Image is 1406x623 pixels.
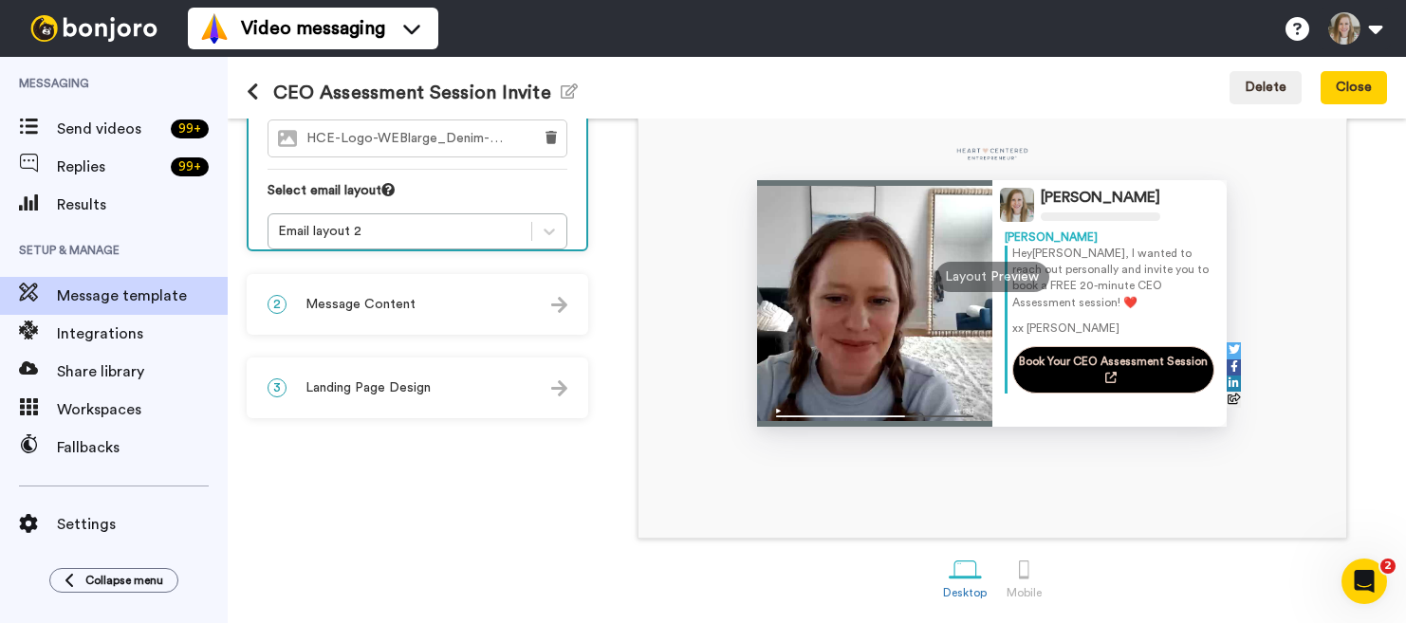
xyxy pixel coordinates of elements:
a: Book Your CEO Assessment Session [1012,346,1215,394]
span: Collapse menu [85,573,163,588]
span: 2 [268,295,287,314]
button: Close [1321,71,1387,105]
span: Replies [57,156,163,178]
div: [PERSON_NAME] [1041,189,1160,207]
div: Layout Preview [935,262,1049,292]
span: Fallbacks [57,436,228,459]
p: xx [PERSON_NAME] [1012,321,1215,337]
img: vm-color.svg [199,13,230,44]
div: Select email layout [268,181,567,213]
div: 2Message Content [247,274,588,335]
img: Profile Image [1000,188,1034,222]
img: arrow.svg [551,297,567,313]
span: 3 [268,378,287,397]
div: Email layout 2 [278,222,522,241]
span: HCE-Logo-WEBlarge_Denim-w-Pink.png [306,131,522,147]
div: 3Landing Page Design [247,357,588,418]
img: arrow.svg [551,380,567,396]
iframe: Intercom live chat [1341,559,1387,604]
span: Settings [57,513,228,536]
div: 99 + [171,119,209,138]
span: Share library [57,360,228,383]
span: Workspaces [57,398,228,421]
a: Desktop [934,543,997,609]
div: Mobile [1007,586,1042,599]
span: Message template [57,284,228,307]
a: Mobile [997,543,1051,609]
div: [PERSON_NAME] [1005,229,1215,246]
button: Delete [1230,71,1302,105]
button: Collapse menu [49,568,178,593]
img: bj-logo-header-white.svg [23,15,165,42]
span: Send videos [57,118,163,140]
span: 2 [1380,559,1396,574]
span: Integrations [57,322,228,345]
div: Desktop [943,586,988,599]
img: 32728514-1e21-48f5-a6cb-217c4a7492cb [953,137,1031,171]
p: Hey [PERSON_NAME] , I wanted to reach out personally and invite you to book a FREE 20-minute CEO ... [1012,246,1215,311]
img: player-controls-full.svg [757,399,992,427]
span: Message Content [305,295,416,314]
h1: CEO Assessment Session Invite [247,82,578,103]
div: 99 + [171,157,209,176]
span: Results [57,193,228,216]
span: Landing Page Design [305,378,431,397]
span: Video messaging [241,15,385,42]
